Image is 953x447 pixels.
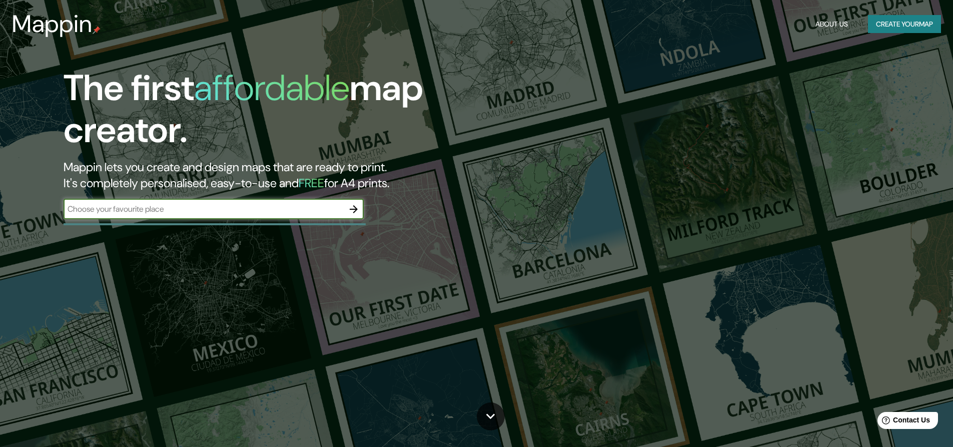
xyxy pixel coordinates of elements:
iframe: Help widget launcher [864,408,942,436]
h2: Mappin lets you create and design maps that are ready to print. It's completely personalised, eas... [64,159,540,191]
img: mappin-pin [93,26,101,34]
h3: Mappin [12,10,93,38]
h1: The first map creator. [64,67,540,159]
h1: affordable [194,65,350,111]
button: Create yourmap [868,15,941,34]
button: About Us [811,15,852,34]
input: Choose your favourite place [64,203,344,215]
h5: FREE [299,175,324,191]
